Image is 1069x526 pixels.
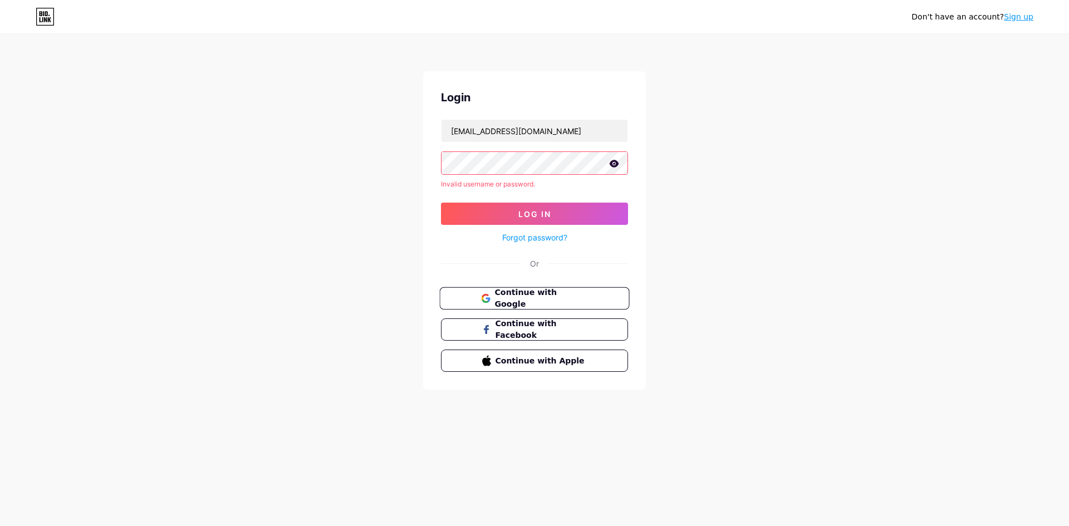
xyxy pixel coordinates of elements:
[441,287,628,309] a: Continue with Google
[496,355,587,367] span: Continue with Apple
[518,209,551,219] span: Log In
[496,318,587,341] span: Continue with Facebook
[494,287,587,311] span: Continue with Google
[911,11,1033,23] div: Don't have an account?
[442,120,627,142] input: Username
[530,258,539,269] div: Or
[441,179,628,189] div: Invalid username or password.
[441,318,628,341] button: Continue with Facebook
[441,350,628,372] button: Continue with Apple
[441,203,628,225] button: Log In
[441,89,628,106] div: Login
[1004,12,1033,21] a: Sign up
[502,232,567,243] a: Forgot password?
[439,287,629,310] button: Continue with Google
